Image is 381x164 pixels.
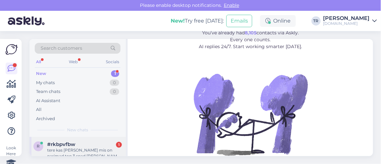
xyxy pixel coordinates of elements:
div: tere kas [PERSON_NAME] mis on parimad top 3 spad [PERSON_NAME] siis palun andke need meile Äitah! [47,147,122,159]
button: Emails [226,15,252,27]
div: My chats [36,80,55,86]
div: New [36,70,46,77]
div: Online [260,15,296,27]
div: Try free [DATE]: [171,17,224,25]
b: 8,105 [245,30,257,36]
div: All [35,58,42,66]
span: New chats [67,127,88,133]
img: Askly Logo [5,44,18,55]
div: AI Assistant [36,98,60,104]
div: [PERSON_NAME] [323,16,370,21]
div: 0 [110,88,119,95]
div: [DOMAIN_NAME] [323,21,370,26]
div: 1 [116,142,122,148]
a: [PERSON_NAME][DOMAIN_NAME] [323,16,377,26]
div: 0 [110,80,119,86]
span: Search customers [41,45,82,52]
b: New! [171,18,185,24]
span: Enable [222,2,241,8]
p: You’ve already had contacts via Askly. Every one counts. AI replies 24/7. Start working smarter [... [163,29,337,50]
span: #rkbpvfbw [47,141,75,147]
div: Web [68,58,79,66]
span: r [37,144,40,149]
div: TR [312,16,321,26]
div: Socials [105,58,121,66]
div: Team chats [36,88,60,95]
div: Archived [36,116,55,122]
div: All [36,106,42,113]
div: 1 [111,70,119,77]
